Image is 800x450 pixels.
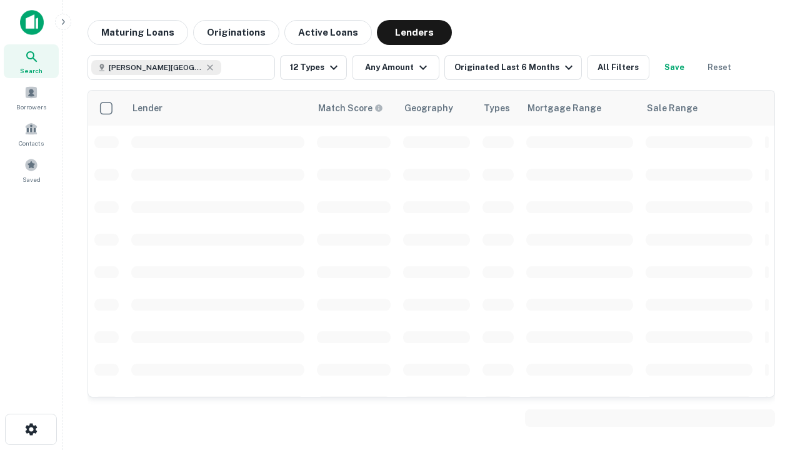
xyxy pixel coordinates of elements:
span: Contacts [19,138,44,148]
div: Capitalize uses an advanced AI algorithm to match your search with the best lender. The match sco... [318,101,383,115]
div: Types [484,101,510,116]
a: Contacts [4,117,59,151]
button: 12 Types [280,55,347,80]
button: Originated Last 6 Months [444,55,582,80]
button: Save your search to get updates of matches that match your search criteria. [654,55,694,80]
button: All Filters [587,55,649,80]
div: Lender [132,101,162,116]
div: Originated Last 6 Months [454,60,576,75]
span: Borrowers [16,102,46,112]
button: Any Amount [352,55,439,80]
button: Lenders [377,20,452,45]
span: Search [20,66,42,76]
div: Geography [404,101,453,116]
a: Saved [4,153,59,187]
div: Mortgage Range [527,101,601,116]
a: Borrowers [4,81,59,114]
th: Lender [125,91,311,126]
h6: Match Score [318,101,381,115]
th: Geography [397,91,476,126]
th: Sale Range [639,91,759,126]
th: Types [476,91,520,126]
button: Originations [193,20,279,45]
th: Capitalize uses an advanced AI algorithm to match your search with the best lender. The match sco... [311,91,397,126]
button: Maturing Loans [87,20,188,45]
button: Active Loans [284,20,372,45]
a: Search [4,44,59,78]
div: Sale Range [647,101,697,116]
th: Mortgage Range [520,91,639,126]
img: capitalize-icon.png [20,10,44,35]
iframe: Chat Widget [737,310,800,370]
button: Reset [699,55,739,80]
span: Saved [22,174,41,184]
span: [PERSON_NAME][GEOGRAPHIC_DATA], [GEOGRAPHIC_DATA] [109,62,202,73]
